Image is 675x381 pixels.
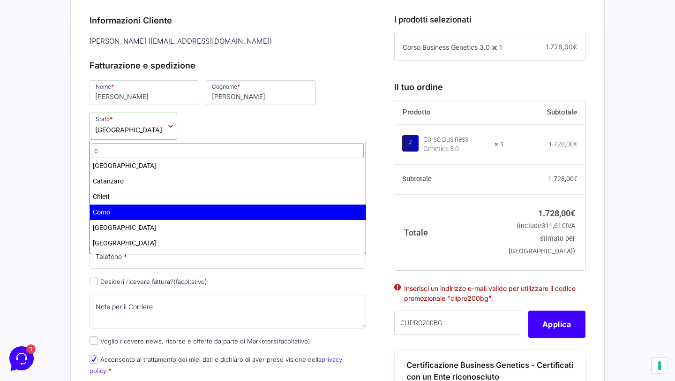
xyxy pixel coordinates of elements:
[90,278,207,285] label: Desideri ricevere fattura?
[90,355,98,364] input: Acconsento al trattamento dei miei dati e dichiaro di aver preso visione dellaprivacy policy
[574,140,577,148] span: €
[404,283,576,303] li: Inserisci un indirizzo e-mail valido per utilizzare il codice promozionale "clipro200bg".
[546,43,577,51] span: 1.728,00
[95,125,162,135] span: Italia
[394,194,504,270] th: Totale
[39,64,143,73] p: Ciao sono [PERSON_NAME] :) ti [PERSON_NAME] qua il coupon CLIPRO200BG Dimmi se va tutto bene :)
[538,208,575,218] bdi: 1.728,00
[394,311,521,335] input: Coupon
[499,43,502,51] span: 1
[403,43,490,51] span: Corso Business Genetics 3.0
[90,356,342,374] label: Acconsento al trattamento dei miei dati e dichiaro di aver preso visione della
[90,244,366,269] input: Telefono *
[15,53,34,72] img: dark
[541,222,565,230] span: 311,61
[28,308,44,316] p: Home
[15,118,73,126] span: Trova una risposta
[90,80,199,105] input: Nome *
[394,13,585,26] h3: I prodotti selezionati
[7,8,157,23] h2: Ciao da Marketers 👋
[90,113,177,140] span: Stato
[144,308,158,316] p: Aiuto
[570,208,575,218] span: €
[402,135,419,152] img: Corso Business Genetics 3.0
[90,14,366,27] h3: Informazioni Cliente
[394,165,504,195] th: Subtotale
[573,43,577,51] span: €
[149,53,172,61] p: 12 min fa
[90,277,98,285] input: Desideri ricevere fattura?(facoltativo)
[11,49,176,77] a: AssistenzaCiao sono [PERSON_NAME] :) ti [PERSON_NAME] qua il coupon CLIPRO200BG Dimmi se va tutto...
[15,38,80,45] span: Le tue conversazioni
[90,356,342,374] a: privacy policy
[509,222,575,255] small: (include IVA stimato per [GEOGRAPHIC_DATA])
[528,311,585,338] button: Applica
[39,53,143,62] span: Assistenza
[83,38,172,45] a: [DEMOGRAPHIC_DATA] tutto
[90,205,366,220] li: Como
[652,358,667,373] button: Le tue preferenze relative al consenso per le tecnologie di tracciamento
[206,80,315,105] input: Cognome *
[90,336,98,345] input: Voglio ricevere news, risorse e offerte da parte di Marketers(facoltativo)
[65,295,123,316] button: 1Messaggi
[81,308,106,316] p: Messaggi
[394,81,585,93] h3: Il tuo ordine
[90,220,366,236] li: [GEOGRAPHIC_DATA]
[277,337,310,345] span: (facoltativo)
[90,236,366,251] li: [GEOGRAPHIC_DATA]
[90,251,366,267] li: Crotone
[7,344,36,373] iframe: Customerly Messenger Launcher
[394,100,504,125] th: Prodotto
[90,59,366,72] h3: Fatturazione e spedizione
[100,118,172,126] a: Apri Centro Assistenza
[90,158,366,174] li: [GEOGRAPHIC_DATA]
[7,295,65,316] button: Home
[15,81,172,99] button: Inizia una conversazione
[495,140,504,149] strong: × 1
[574,175,577,183] span: €
[21,138,153,148] input: Cerca un articolo...
[94,294,100,300] span: 1
[548,175,577,183] bdi: 1.728,00
[504,100,585,125] th: Subtotale
[163,64,172,73] span: 1
[548,140,577,148] bdi: 1.728,00
[90,337,310,345] label: Voglio ricevere news, risorse e offerte da parte di Marketers
[562,222,565,230] span: €
[61,86,138,94] span: Inizia una conversazione
[423,135,489,154] div: Corso Business Genetics 3.0
[173,278,207,285] span: (facoltativo)
[122,295,180,316] button: Aiuto
[90,174,366,189] li: Catanzaro
[90,189,366,205] li: Chieti
[86,34,369,49] div: [PERSON_NAME] ( [EMAIL_ADDRESS][DOMAIN_NAME] )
